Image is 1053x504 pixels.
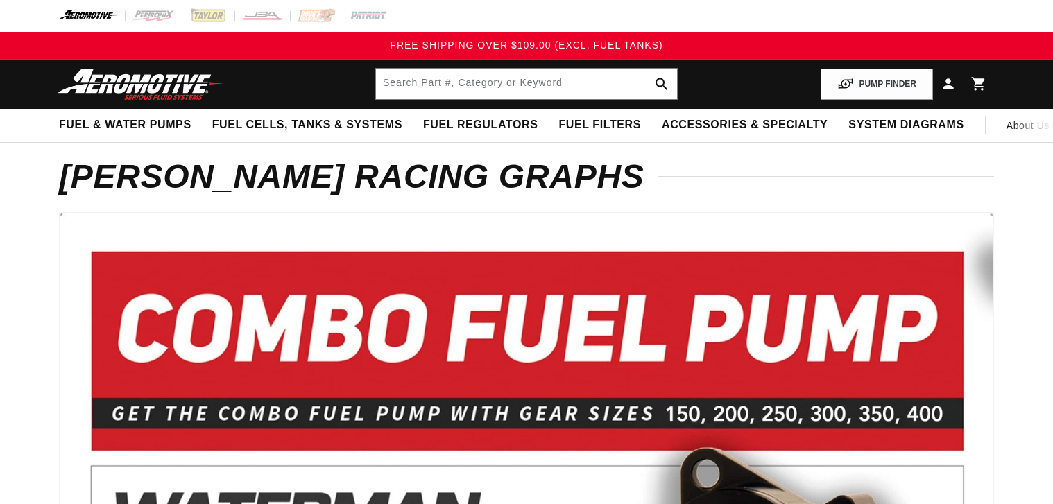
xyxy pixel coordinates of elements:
[651,109,838,141] summary: Accessories & Specialty
[59,118,191,132] span: Fuel & Water Pumps
[838,109,974,141] summary: System Diagrams
[423,118,538,132] span: Fuel Regulators
[49,109,202,141] summary: Fuel & Water Pumps
[202,109,413,141] summary: Fuel Cells, Tanks & Systems
[390,40,662,51] span: FREE SHIPPING OVER $109.00 (EXCL. FUEL TANKS)
[54,68,228,101] img: Aeromotive
[212,118,402,132] span: Fuel Cells, Tanks & Systems
[662,118,828,132] span: Accessories & Specialty
[376,69,677,99] input: Search by Part Number, Category or Keyword
[413,109,548,141] summary: Fuel Regulators
[647,69,677,99] button: search button
[548,109,651,141] summary: Fuel Filters
[821,69,933,100] button: PUMP FINDER
[59,162,994,191] h2: [PERSON_NAME] Racing Graphs
[558,118,641,132] span: Fuel Filters
[848,118,964,132] span: System Diagrams
[1007,120,1050,131] span: About Us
